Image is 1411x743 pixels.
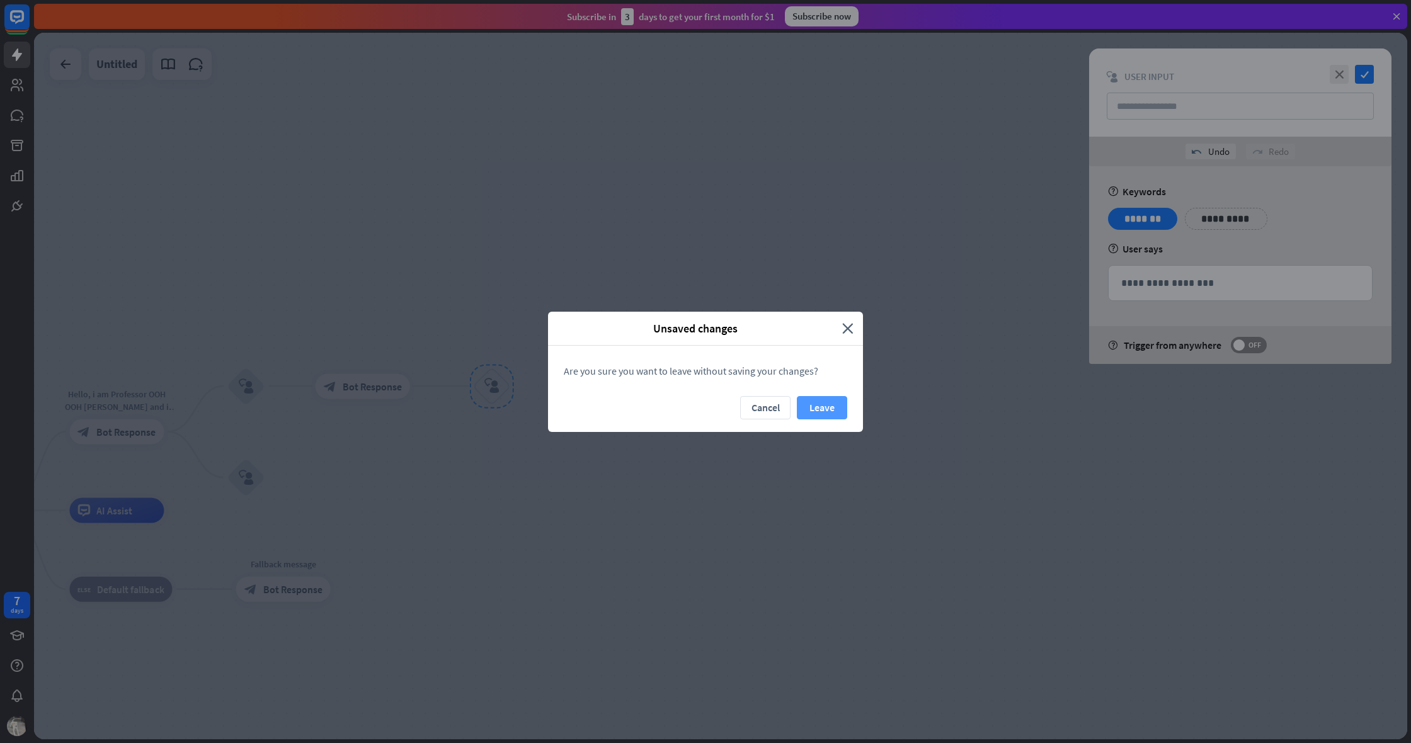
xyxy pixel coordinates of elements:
span: Are you sure you want to leave without saving your changes? [564,365,818,377]
button: Cancel [740,396,791,419]
button: Open LiveChat chat widget [10,5,48,43]
button: Leave [797,396,847,419]
span: Unsaved changes [557,321,833,336]
i: close [842,321,854,336]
